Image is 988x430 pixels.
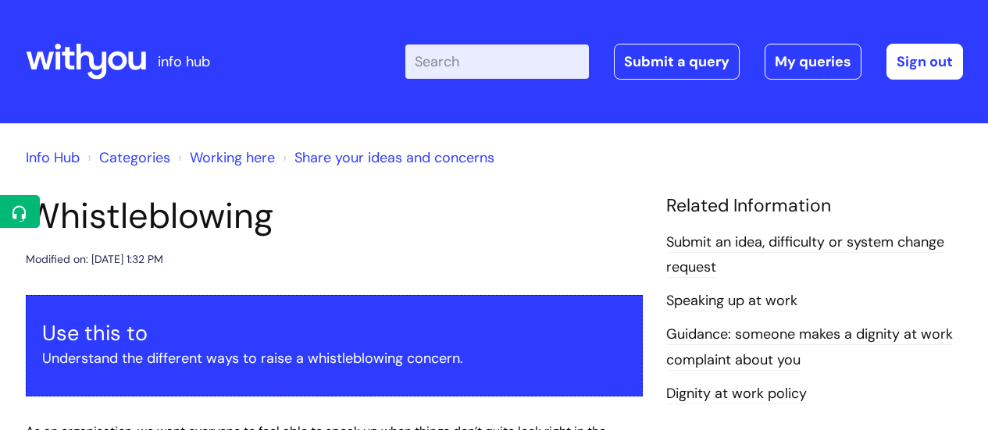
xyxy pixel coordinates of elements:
input: Search [405,44,589,79]
h4: Related Information [666,195,963,217]
li: Solution home [84,145,170,170]
h3: Use this to [42,321,626,346]
div: Modified on: [DATE] 1:32 PM [26,250,163,269]
a: Categories [99,148,170,167]
a: Info Hub [26,148,80,167]
p: info hub [158,49,210,74]
a: Sign out [886,44,963,80]
a: Share your ideas and concerns [294,148,494,167]
li: Share your ideas and concerns [279,145,494,170]
div: | - [405,44,963,80]
a: Speaking up at work [666,291,797,311]
a: My queries [765,44,861,80]
p: Understand the different ways to raise a whistleblowing concern. [42,346,626,371]
a: Submit an idea, difficulty or system change request [666,233,944,278]
a: Guidance: someone makes a dignity at work complaint about you [666,325,953,370]
a: Working here [190,148,275,167]
li: Working here [174,145,275,170]
a: Submit a query [614,44,740,80]
h1: Whistleblowing [26,195,643,237]
a: Dignity at work policy [666,384,807,404]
